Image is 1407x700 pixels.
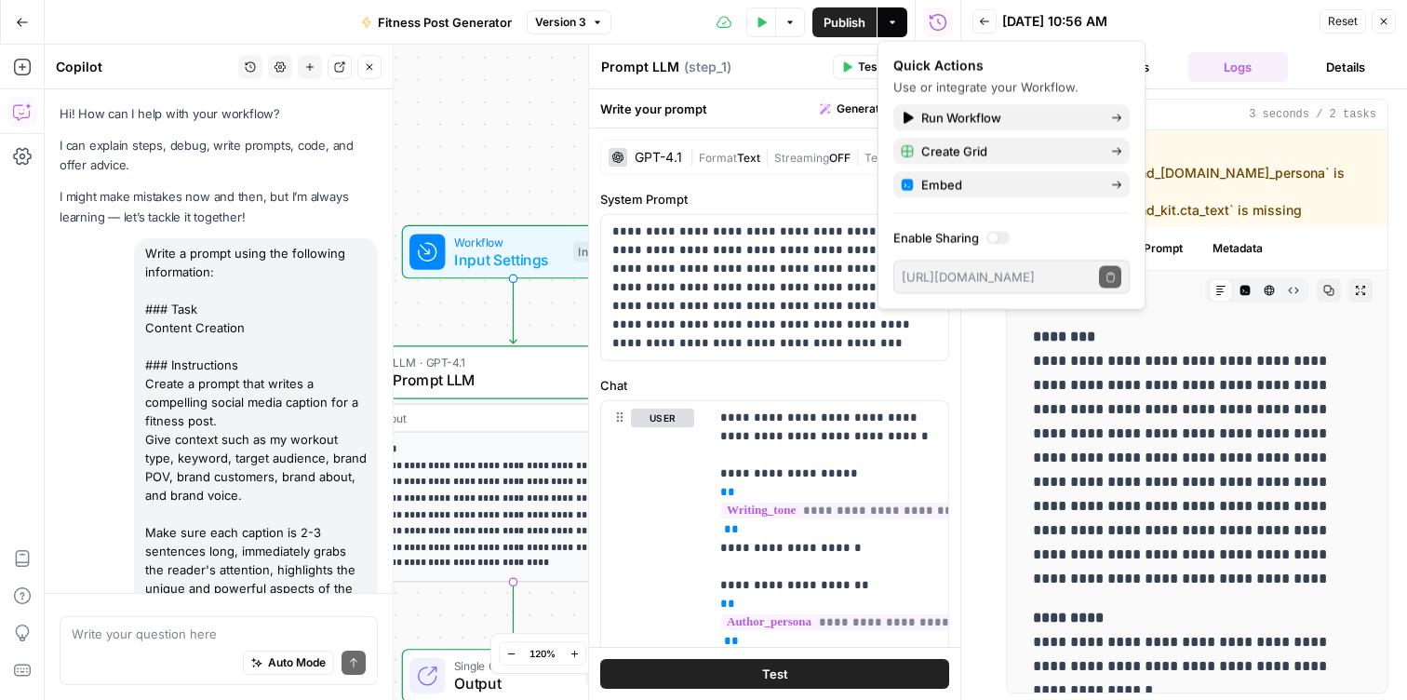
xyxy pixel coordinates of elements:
[393,354,627,371] span: LLM · GPT-4.1
[527,10,611,34] button: Version 3
[268,654,326,671] span: Auto Mode
[1044,138,1373,220] div: Warnings
[893,229,1130,248] label: Enable Sharing
[1249,106,1376,123] span: 3 seconds / 2 tasks
[829,151,851,165] span: OFF
[510,278,516,343] g: Edge from start to step_1
[824,13,865,32] span: Publish
[851,147,864,166] span: |
[60,187,378,226] p: I might make mistakes now and then, but I’m always learning — let’s tackle it together!
[60,104,378,124] p: Hi! How can I help with your workflow?
[921,109,1096,128] span: Run Workflow
[393,369,627,391] span: Prompt LLM
[243,651,334,675] button: Auto Mode
[56,58,233,76] div: Copilot
[699,151,737,165] span: Format
[864,151,894,165] span: Temp
[1007,100,1387,129] button: 3 seconds / 2 tasks
[1201,235,1274,262] button: Metadata
[454,249,565,271] span: Input Settings
[812,7,877,37] button: Publish
[631,409,694,427] button: user
[573,242,614,262] div: Inputs
[762,665,788,683] span: Test
[837,101,925,117] span: Generate with AI
[760,147,774,166] span: |
[893,57,1130,75] div: Quick Actions
[341,225,686,279] div: WorkflowInput SettingsInputs
[893,80,1079,95] span: Use or integrate your Workflow.
[1059,164,1373,201] li: Variable `brand_[DOMAIN_NAME]_persona` is missing
[1188,52,1289,82] button: Logs
[1059,201,1373,220] li: Variable `brand_kit.cta_text` is missing
[600,659,949,689] button: Test
[510,582,516,646] g: Edge from step_1 to end
[60,136,378,175] p: I can explain steps, debug, write prompts, code, and offer advice.
[600,376,949,395] label: Chat
[1007,130,1387,693] div: 3 seconds / 2 tasks
[690,147,699,166] span: |
[589,89,960,128] div: Write your prompt
[737,151,760,165] span: Text
[370,410,624,427] div: Output
[601,58,679,76] textarea: Prompt LLM
[378,13,512,32] span: Fitness Post Generator
[833,55,890,79] button: Test
[600,190,949,209] label: System Prompt
[858,59,881,75] span: Test
[1328,13,1358,30] span: Reset
[454,672,577,694] span: Output
[921,142,1096,161] span: Create Grid
[635,151,682,164] div: GPT-4.1
[1295,52,1396,82] button: Details
[684,58,731,76] span: ( step_1 )
[1320,9,1366,34] button: Reset
[529,646,556,661] span: 120%
[774,151,829,165] span: Streaming
[350,7,523,37] button: Fitness Post Generator
[921,176,1096,195] span: Embed
[454,657,577,675] span: Single Output
[454,233,565,250] span: Workflow
[535,14,586,31] span: Version 3
[812,97,949,121] button: Generate with AI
